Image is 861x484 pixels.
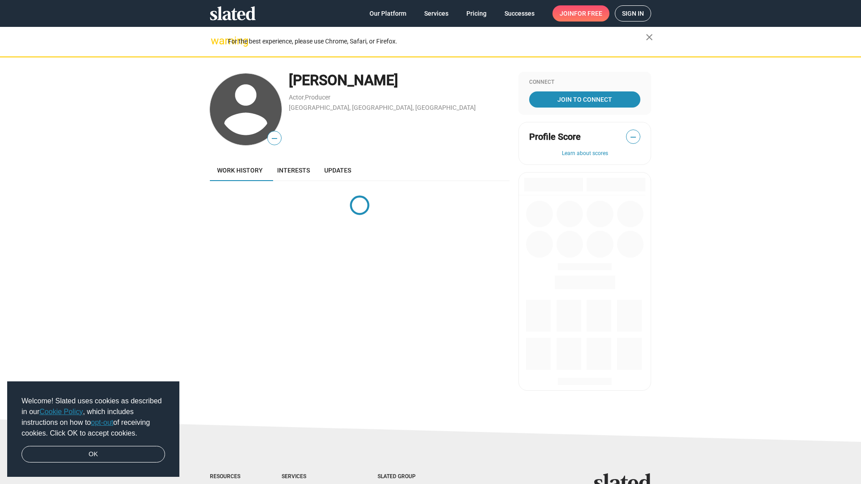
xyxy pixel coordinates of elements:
div: cookieconsent [7,381,179,477]
span: Our Platform [370,5,406,22]
span: Work history [217,167,263,174]
span: Interests [277,167,310,174]
a: Producer [305,94,330,101]
a: dismiss cookie message [22,446,165,463]
a: Actor [289,94,304,101]
span: for free [574,5,602,22]
span: Sign in [622,6,644,21]
div: Connect [529,79,640,86]
span: Updates [324,167,351,174]
a: Work history [210,160,270,181]
a: Updates [317,160,358,181]
button: Learn about scores [529,150,640,157]
a: Cookie Policy [39,408,83,415]
div: Services [282,473,342,480]
a: Pricing [459,5,494,22]
span: Pricing [466,5,487,22]
a: Services [417,5,456,22]
span: Join [560,5,602,22]
div: Resources [210,473,246,480]
a: Sign in [615,5,651,22]
a: opt-out [91,419,113,426]
span: Profile Score [529,131,581,143]
a: Interests [270,160,317,181]
a: Joinfor free [552,5,609,22]
span: Successes [504,5,535,22]
span: — [626,131,640,143]
mat-icon: close [644,32,655,43]
span: Welcome! Slated uses cookies as described in our , which includes instructions on how to of recei... [22,396,165,439]
a: Join To Connect [529,91,640,108]
a: [GEOGRAPHIC_DATA], [GEOGRAPHIC_DATA], [GEOGRAPHIC_DATA] [289,104,476,111]
a: Our Platform [362,5,413,22]
mat-icon: warning [211,35,222,46]
span: , [304,95,305,100]
div: [PERSON_NAME] [289,71,509,90]
span: — [268,133,281,144]
span: Services [424,5,448,22]
div: For the best experience, please use Chrome, Safari, or Firefox. [228,35,646,48]
div: Slated Group [378,473,439,480]
span: Join To Connect [531,91,639,108]
a: Successes [497,5,542,22]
